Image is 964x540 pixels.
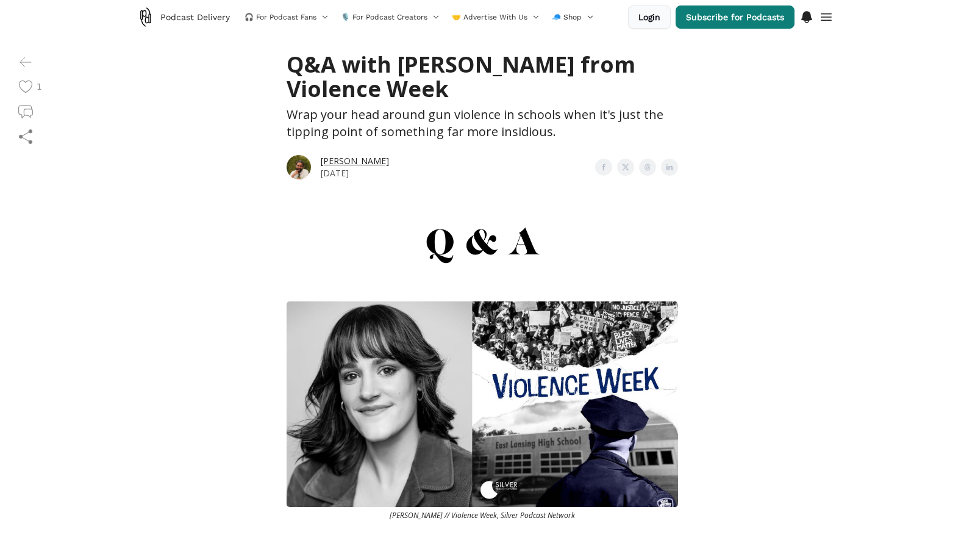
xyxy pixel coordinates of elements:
button: Login [628,5,671,29]
a: [PERSON_NAME] [321,155,389,167]
span: 🧢 Shop [552,12,582,22]
button: Menu [819,6,834,24]
span: Podcast Delivery [160,11,230,23]
span: 🤝 Advertise With Us [452,12,527,22]
button: 1 [15,76,42,98]
img: Author [284,153,313,182]
button: 🎧 For Podcast Fans [240,7,334,27]
img: Q&A Subheader [287,226,678,265]
button: 🎙️ For Podcast Creators [336,7,445,27]
button: 🧢 Shop [547,7,599,27]
a: Subscribe for Podcasts [676,5,794,29]
button: 🤝 Advertise With Us [447,7,544,27]
h1: Q&A with [PERSON_NAME] from Violence Week [287,52,678,106]
a: Podcast Delivery logoPodcast Delivery [131,5,235,29]
span: 🎧 For Podcast Fans [245,12,316,22]
span: 1 [37,81,42,93]
p: [PERSON_NAME] // Violence Week, Silver Podcast Network [287,510,678,521]
h2: Wrap your head around gun violence in schools when it's just the tipping point of something far m... [287,106,678,153]
span: [DATE] [321,167,349,179]
span: 🎙️ For Podcast Creators [341,12,427,22]
img: Podcast Delivery logo [136,7,155,27]
button: Menu [799,6,814,24]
